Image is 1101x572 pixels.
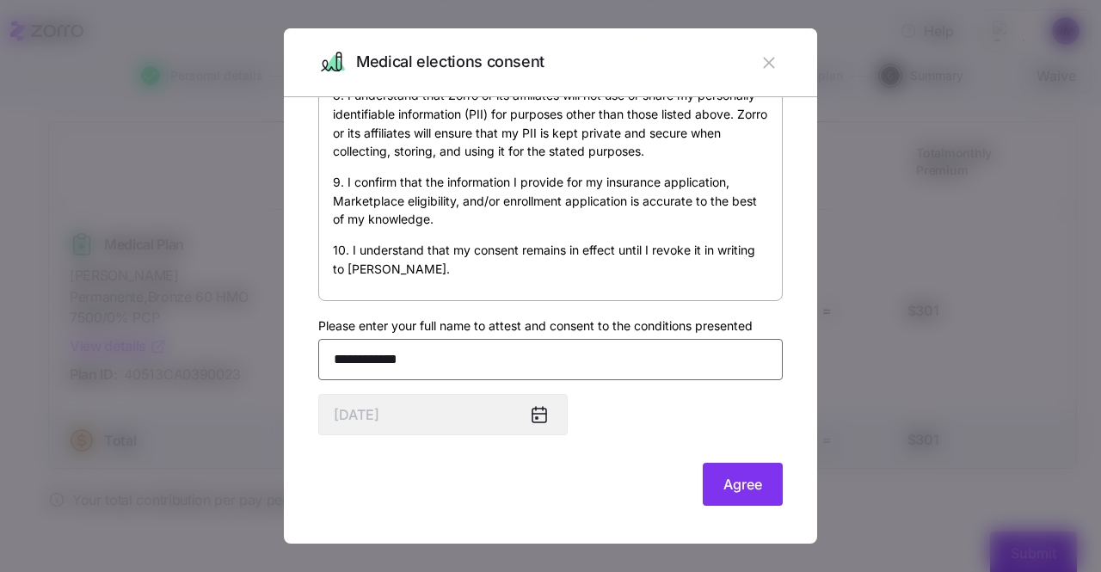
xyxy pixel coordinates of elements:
input: MM/DD/YYYY [318,394,568,435]
p: 8. I understand that Zorro or its affiliates will not use or share my personally identifiable inf... [333,86,768,161]
button: Agree [703,463,783,506]
p: 10. I understand that my consent remains in effect until I revoke it in writing to [PERSON_NAME]. [333,241,768,278]
span: Medical elections consent [356,50,544,75]
p: 9. I confirm that the information I provide for my insurance application, Marketplace eligibility... [333,173,768,229]
span: Agree [723,474,762,495]
label: Please enter your full name to attest and consent to the conditions presented [318,317,753,335]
